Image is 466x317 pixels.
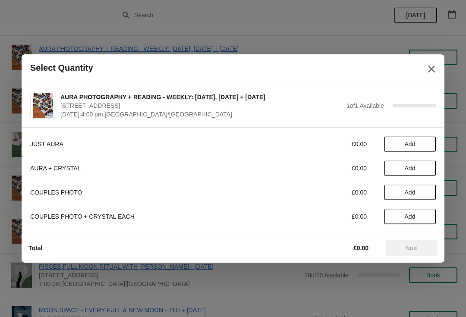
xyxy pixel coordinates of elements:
div: JUST AURA [30,140,270,148]
span: AURA PHOTOGRAPHY + READING - WEEKLY: [DATE], [DATE] + [DATE] [60,93,342,101]
div: COUPLES PHOTO + CRYSTAL EACH [30,212,270,221]
div: £0.00 [287,140,367,148]
span: 1 of 1 Available [346,102,384,109]
div: £0.00 [287,188,367,197]
strong: Total [28,245,42,251]
button: Add [384,136,436,152]
h2: Select Quantity [30,63,93,73]
button: Add [384,209,436,224]
span: Add [405,189,416,196]
button: Add [384,160,436,176]
strong: £0.00 [353,245,368,251]
span: [STREET_ADDRESS] [60,101,342,110]
img: AURA PHOTOGRAPHY + READING - WEEKLY: FRIDAY, SATURDAY + SUNDAY | 74 Broadway Market, London, UK |... [33,93,53,118]
span: Add [405,213,416,220]
button: Close [424,61,439,77]
div: £0.00 [287,164,367,173]
div: COUPLES PHOTO [30,188,270,197]
div: £0.00 [287,212,367,221]
span: Add [405,165,416,172]
div: AURA + CRYSTAL [30,164,270,173]
span: [DATE] 4:00 pm [GEOGRAPHIC_DATA]/[GEOGRAPHIC_DATA] [60,110,342,119]
button: Add [384,185,436,200]
span: Add [405,141,416,148]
